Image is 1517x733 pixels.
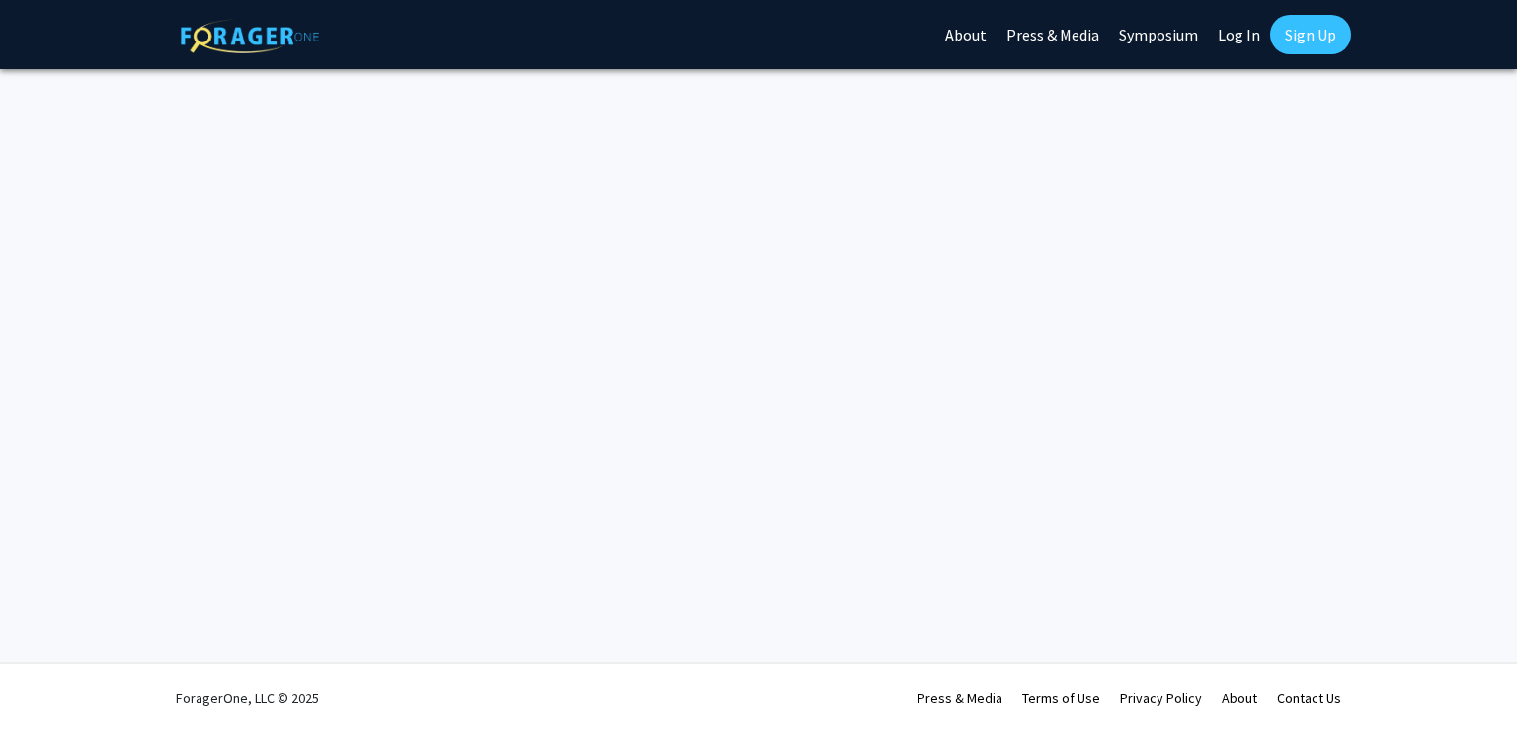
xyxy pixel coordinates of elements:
[918,690,1002,707] a: Press & Media
[1022,690,1100,707] a: Terms of Use
[1120,690,1202,707] a: Privacy Policy
[1277,690,1341,707] a: Contact Us
[1270,15,1351,54] a: Sign Up
[176,664,319,733] div: ForagerOne, LLC © 2025
[1222,690,1257,707] a: About
[181,19,319,53] img: ForagerOne Logo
